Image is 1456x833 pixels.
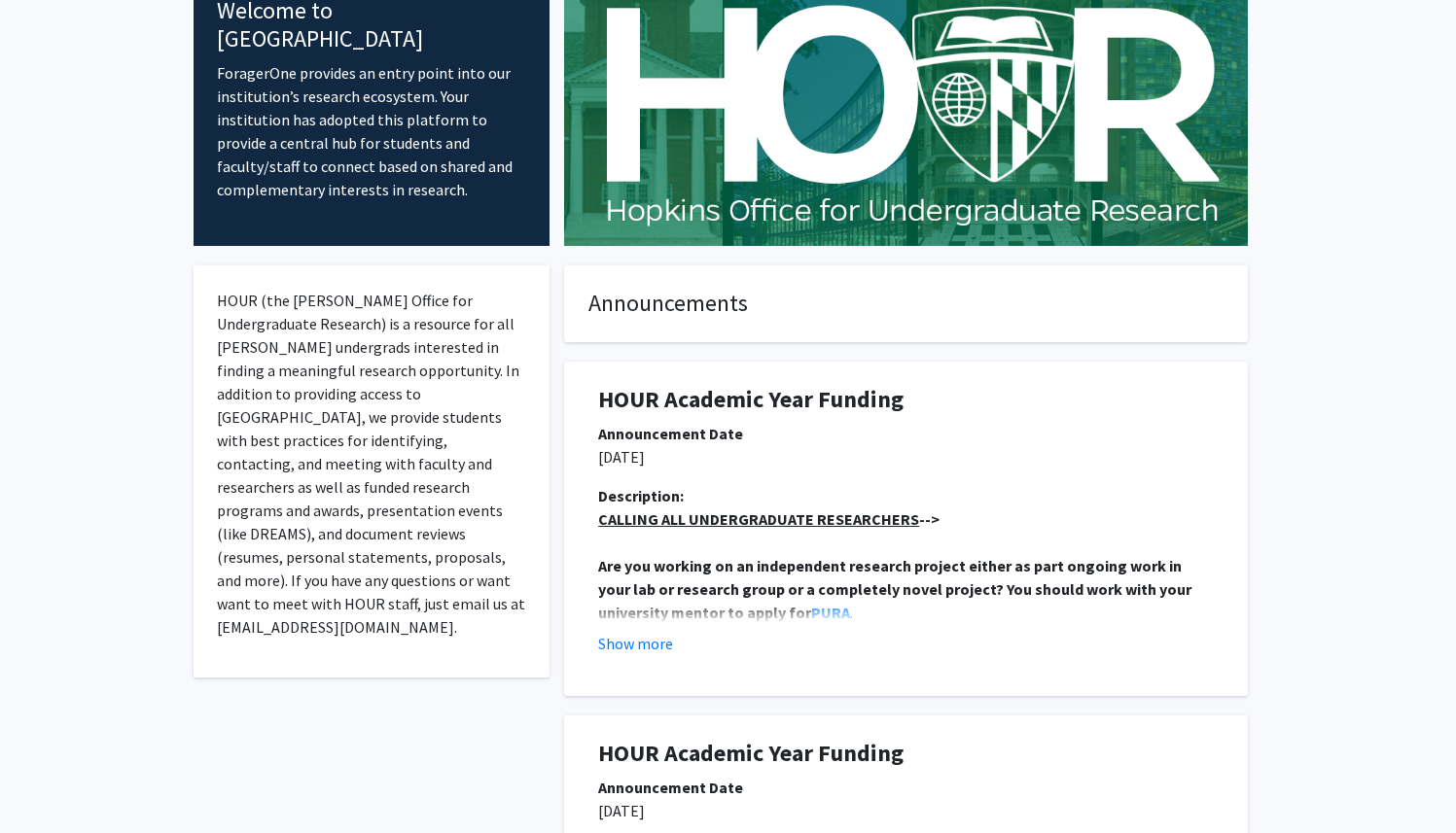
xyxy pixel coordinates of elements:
p: ForagerOne provides an entry point into our institution’s research ecosystem. Your institution ha... [217,61,527,201]
button: Show more [598,632,673,655]
p: [DATE] [598,445,1214,469]
strong: Are you working on an independent research project either as part ongoing work in your lab or res... [598,556,1194,622]
iframe: Chat [15,746,83,818]
p: HOUR (the [PERSON_NAME] Office for Undergraduate Research) is a resource for all [PERSON_NAME] un... [217,289,527,639]
h4: Announcements [588,290,1224,318]
p: [DATE] [598,799,1214,822]
strong: --> [598,509,940,529]
a: PURA [811,603,850,622]
div: Announcement Date [598,422,1214,445]
u: CALLING ALL UNDERGRADUATE RESEARCHERS [598,509,919,529]
div: Announcement Date [598,776,1214,799]
div: Description: [598,484,1214,507]
h1: HOUR Academic Year Funding [598,386,1214,414]
p: . [598,554,1214,624]
h1: HOUR Academic Year Funding [598,740,1214,768]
